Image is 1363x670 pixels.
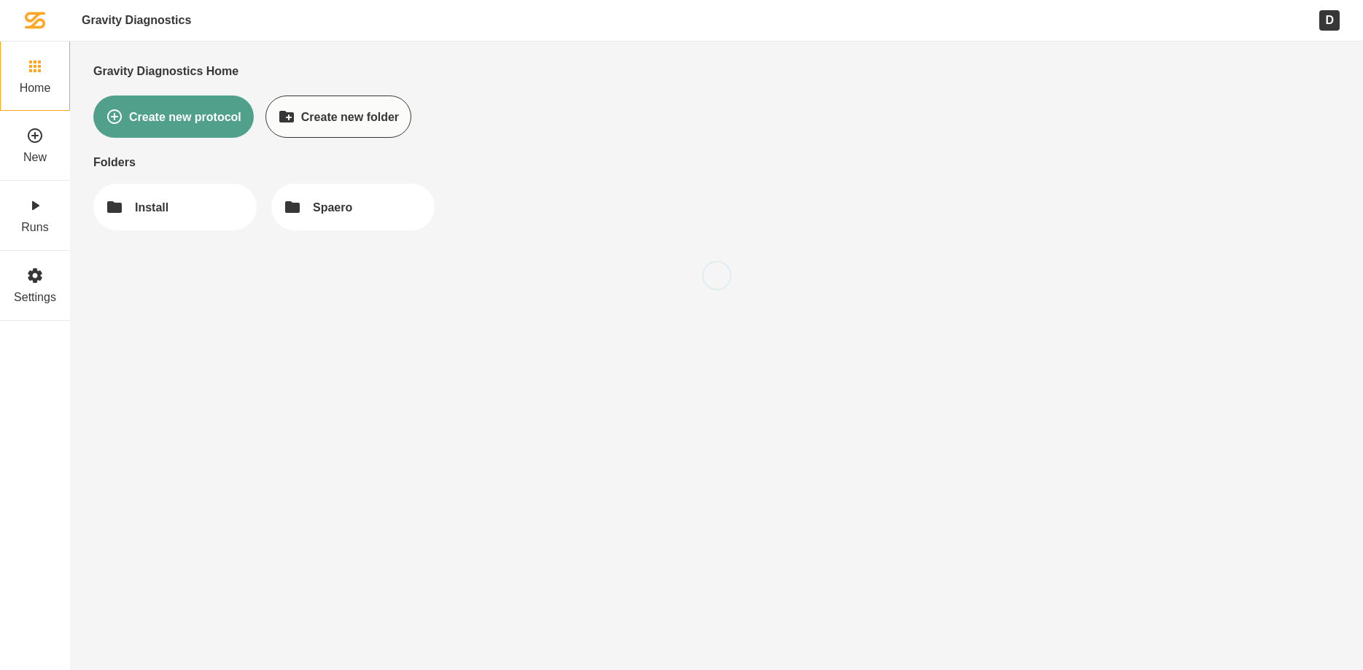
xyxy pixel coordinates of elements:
[135,200,168,214] div: Install
[93,96,254,138] button: Create new protocol
[82,13,191,27] a: Gravity Diagnostics
[21,220,48,234] label: Runs
[313,200,352,214] div: Spaero
[265,96,411,138] button: Create new folder
[25,10,45,31] img: Spaero logomark
[271,184,435,230] button: Spaero
[20,81,51,95] label: Home
[14,290,56,304] label: Settings
[1319,10,1340,30] div: D
[93,64,238,78] a: Gravity Diagnostics Home
[93,155,1340,169] div: Folders
[23,150,47,164] label: New
[93,184,257,230] button: Install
